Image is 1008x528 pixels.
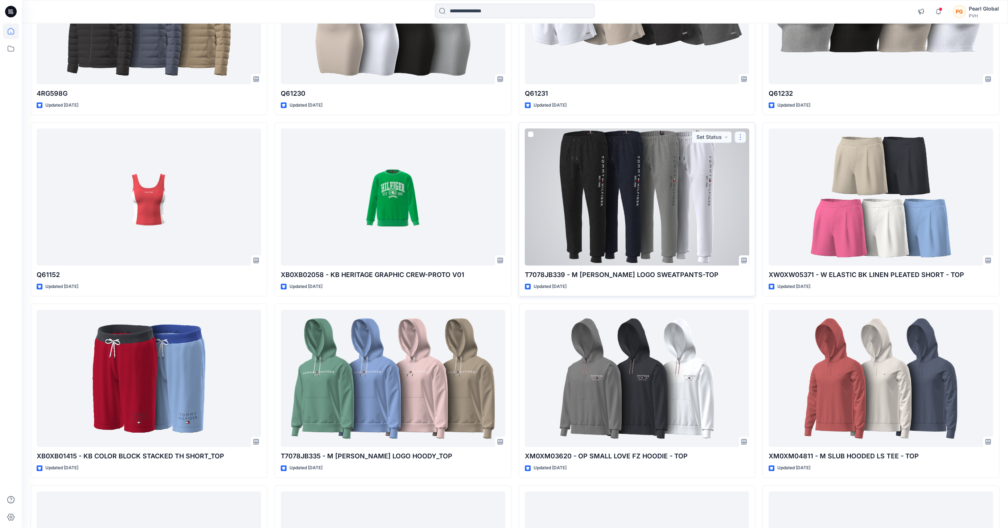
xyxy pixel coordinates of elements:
[281,310,505,447] a: T7078JB335 - M TOMMY LOGO HOODY_TOP
[289,464,322,472] p: Updated [DATE]
[769,88,993,99] p: Q61232
[769,270,993,280] p: XW0XW05371 - W ELASTIC BK LINEN PLEATED SHORT - TOP
[777,102,810,109] p: Updated [DATE]
[281,88,505,99] p: Q61230
[777,464,810,472] p: Updated [DATE]
[969,4,999,13] div: Pearl Global
[525,310,749,447] a: XM0XM03620 - OP SMALL LOVE FZ HOODIE - TOP
[289,283,322,290] p: Updated [DATE]
[777,283,810,290] p: Updated [DATE]
[289,102,322,109] p: Updated [DATE]
[769,128,993,265] a: XW0XW05371 - W ELASTIC BK LINEN PLEATED SHORT - TOP
[45,283,78,290] p: Updated [DATE]
[45,102,78,109] p: Updated [DATE]
[534,283,567,290] p: Updated [DATE]
[969,13,999,18] div: PVH
[525,270,749,280] p: T7078JB339 - M [PERSON_NAME] LOGO SWEATPANTS-TOP
[534,102,567,109] p: Updated [DATE]
[37,310,261,447] a: XB0XB01415 - KB COLOR BLOCK STACKED TH SHORT_TOP
[534,464,567,472] p: Updated [DATE]
[45,464,78,472] p: Updated [DATE]
[281,270,505,280] p: XB0XB02058 - KB HERITAGE GRAPHIC CREW-PROTO V01
[37,88,261,99] p: 4RG598G
[37,270,261,280] p: Q61152
[525,128,749,265] a: T7078JB339 - M TOMMY LOGO SWEATPANTS-TOP
[525,451,749,461] p: XM0XM03620 - OP SMALL LOVE FZ HOODIE - TOP
[37,451,261,461] p: XB0XB01415 - KB COLOR BLOCK STACKED TH SHORT_TOP
[769,451,993,461] p: XM0XM04811 - M SLUB HOODED LS TEE - TOP
[281,451,505,461] p: T7078JB335 - M [PERSON_NAME] LOGO HOODY_TOP
[281,128,505,265] a: XB0XB02058 - KB HERITAGE GRAPHIC CREW-PROTO V01
[769,310,993,447] a: XM0XM04811 - M SLUB HOODED LS TEE - TOP
[525,88,749,99] p: Q61231
[953,5,966,18] div: PG
[37,128,261,265] a: Q61152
